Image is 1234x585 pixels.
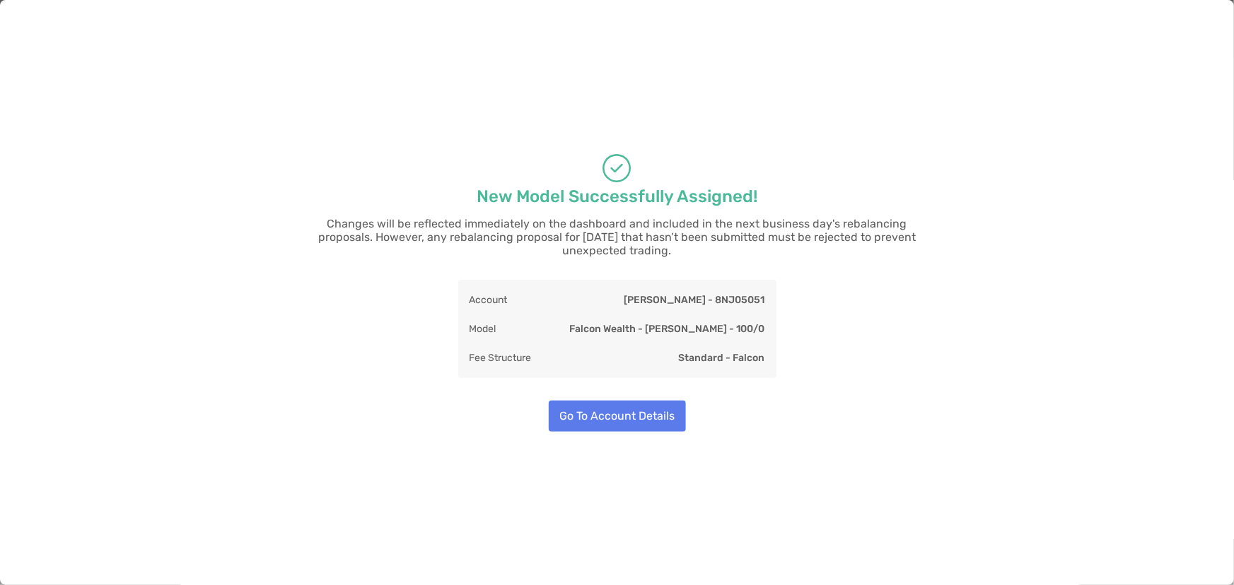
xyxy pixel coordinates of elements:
p: Standard - Falcon [679,349,765,367]
p: [PERSON_NAME] - 8NJ05051 [624,291,765,309]
p: Model [470,320,496,338]
p: Falcon Wealth - [PERSON_NAME] - 100/0 [570,320,765,338]
p: New Model Successfully Assigned! [477,188,757,206]
p: Changes will be reflected immediately on the dashboard and included in the next business day's re... [299,217,936,257]
p: Account [470,291,508,309]
p: Fee Structure [470,349,532,367]
button: Go To Account Details [549,401,686,432]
